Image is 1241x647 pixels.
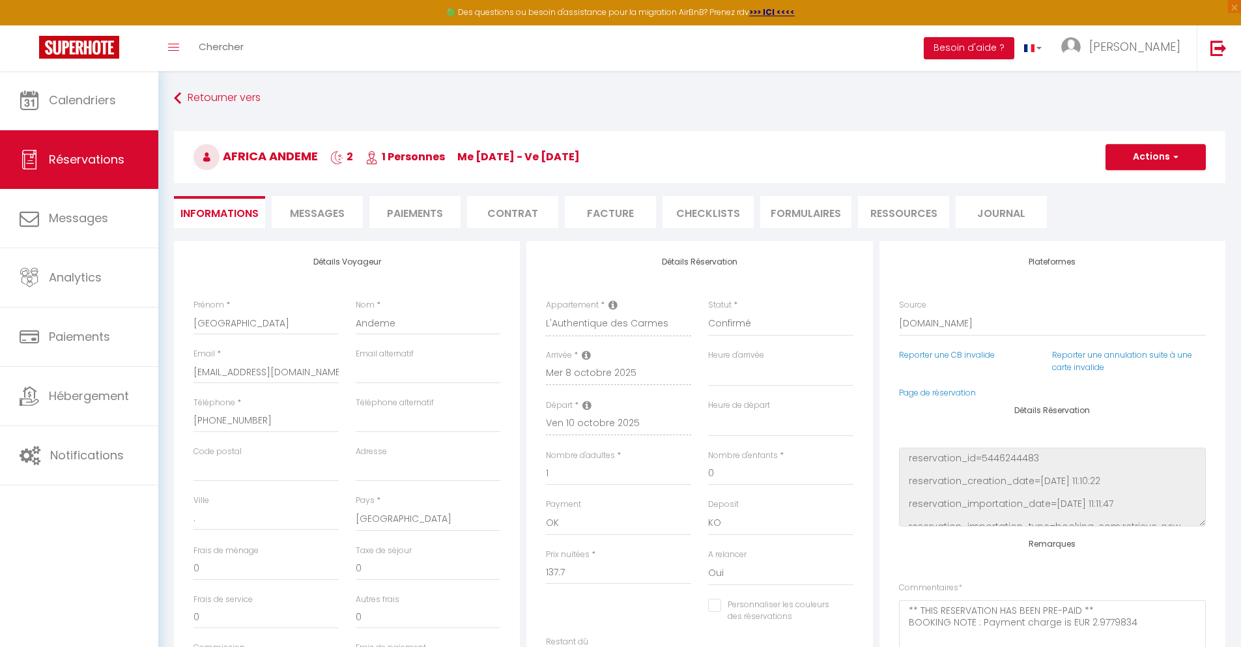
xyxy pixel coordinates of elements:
[369,196,461,228] li: Paiements
[193,446,242,458] label: Code postal
[708,549,747,561] label: A relancer
[174,87,1225,110] a: Retourner vers
[1051,25,1197,71] a: ... [PERSON_NAME]
[356,397,434,409] label: Téléphone alternatif
[546,450,615,462] label: Nombre d'adultes
[899,387,976,398] a: Page de réservation
[189,25,253,71] a: Chercher
[663,196,754,228] li: CHECKLISTS
[546,349,572,362] label: Arrivée
[49,269,102,285] span: Analytics
[899,582,962,594] label: Commentaires
[193,299,224,311] label: Prénom
[899,349,995,360] a: Reporter une CB invalide
[546,549,590,561] label: Prix nuitées
[1052,349,1192,373] a: Reporter une annulation suite à une carte invalide
[193,148,318,164] span: Africa Andeme
[49,210,108,226] span: Messages
[708,299,732,311] label: Statut
[356,545,412,557] label: Taxe de séjour
[49,388,129,404] span: Hébergement
[356,594,399,606] label: Autres frais
[193,397,235,409] label: Téléphone
[356,446,387,458] label: Adresse
[546,299,599,311] label: Appartement
[565,196,656,228] li: Facture
[50,447,124,463] span: Notifications
[708,399,770,412] label: Heure de départ
[193,348,215,360] label: Email
[1089,38,1180,55] span: [PERSON_NAME]
[39,36,119,59] img: Super Booking
[193,545,259,557] label: Frais de ménage
[749,7,795,18] a: >>> ICI <<<<
[199,40,244,53] span: Chercher
[546,257,853,266] h4: Détails Réservation
[356,348,414,360] label: Email alternatif
[760,196,851,228] li: FORMULAIRES
[193,257,500,266] h4: Détails Voyageur
[1061,37,1081,57] img: ...
[899,539,1206,549] h4: Remarques
[708,450,778,462] label: Nombre d'enfants
[1210,40,1227,56] img: logout
[49,151,124,167] span: Réservations
[49,92,116,108] span: Calendriers
[365,149,445,164] span: 1 Personnes
[899,299,926,311] label: Source
[193,495,209,507] label: Ville
[956,196,1047,228] li: Journal
[49,328,110,345] span: Paiements
[174,196,265,228] li: Informations
[899,406,1206,415] h4: Détails Réservation
[356,299,375,311] label: Nom
[924,37,1014,59] button: Besoin d'aide ?
[708,498,739,511] label: Deposit
[546,399,573,412] label: Départ
[858,196,949,228] li: Ressources
[1105,144,1206,170] button: Actions
[899,257,1206,266] h4: Plateformes
[330,149,353,164] span: 2
[708,349,764,362] label: Heure d'arrivée
[290,206,345,221] span: Messages
[467,196,558,228] li: Contrat
[546,498,581,511] label: Payment
[356,495,375,507] label: Pays
[457,149,580,164] span: me [DATE] - ve [DATE]
[193,594,253,606] label: Frais de service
